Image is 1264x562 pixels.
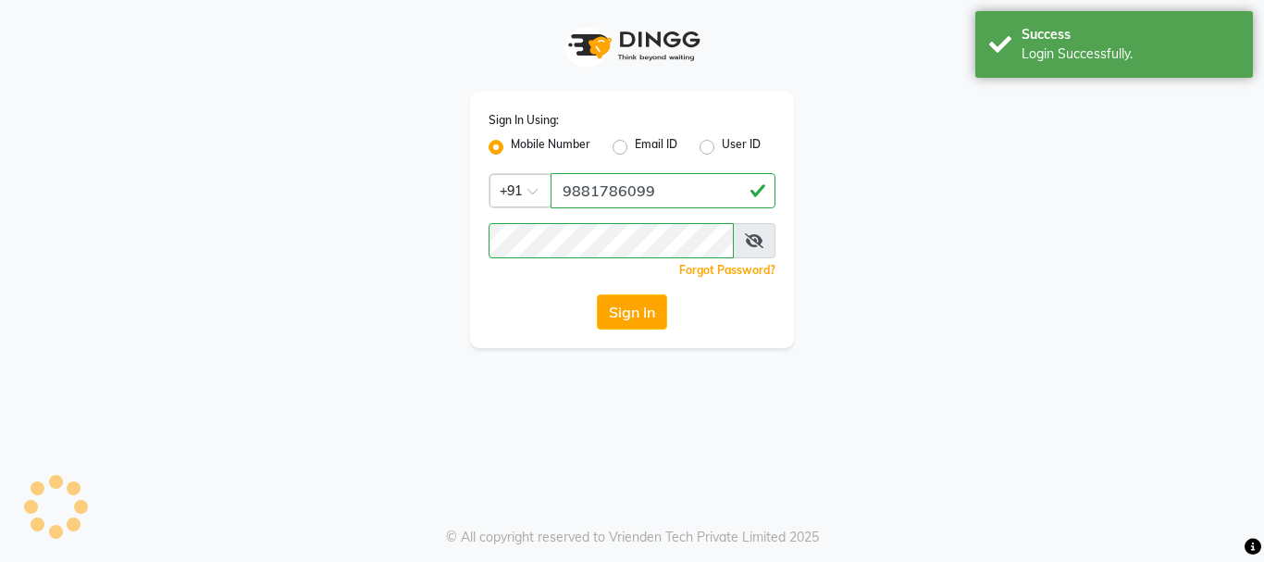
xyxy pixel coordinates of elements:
[1022,44,1239,64] div: Login Successfully.
[489,223,734,258] input: Username
[635,136,677,158] label: Email ID
[1022,25,1239,44] div: Success
[597,294,667,330] button: Sign In
[558,19,706,73] img: logo1.svg
[679,263,775,277] a: Forgot Password?
[489,112,559,129] label: Sign In Using:
[511,136,590,158] label: Mobile Number
[722,136,761,158] label: User ID
[551,173,775,208] input: Username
